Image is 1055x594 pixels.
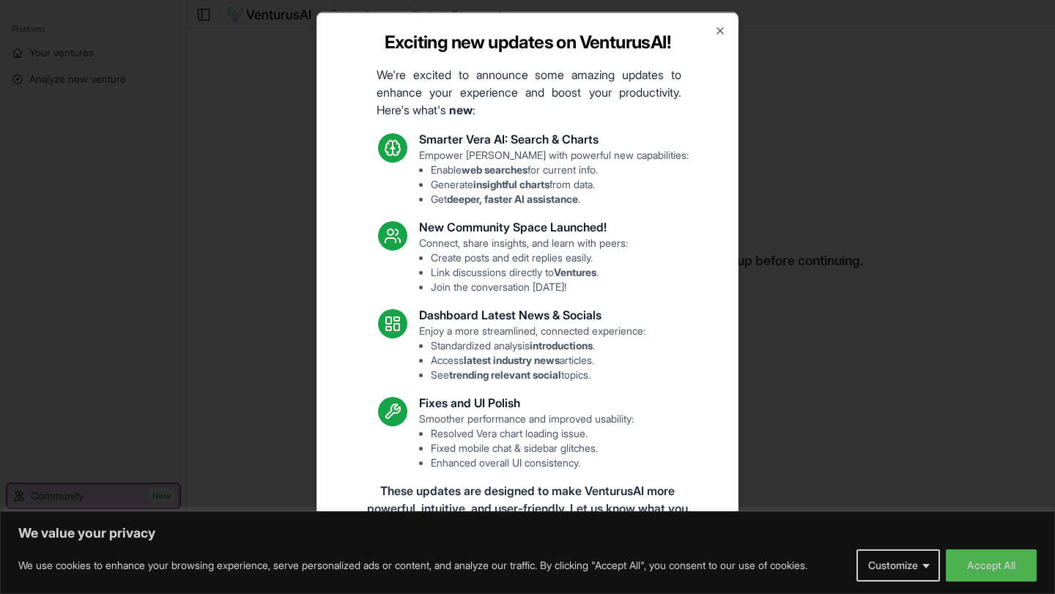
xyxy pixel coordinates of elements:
h3: New Community Space Launched! [419,218,628,235]
li: Create posts and edit replies easily. [431,250,628,264]
strong: latest industry news [464,353,560,365]
strong: insightful charts [473,177,549,190]
li: Fixed mobile chat & sidebar glitches. [431,440,634,455]
li: Generate from data. [431,177,689,191]
li: Join the conversation [DATE]! [431,279,628,294]
li: Resolved Vera chart loading issue. [431,426,634,440]
strong: trending relevant social [449,368,561,380]
li: Get . [431,191,689,206]
li: Enable for current info. [431,162,689,177]
li: Access articles. [431,352,645,367]
h3: Dashboard Latest News & Socials [419,305,645,323]
strong: Ventures [554,265,596,278]
strong: deeper, faster AI assistance [447,192,578,204]
p: We're excited to announce some amazing updates to enhance your experience and boost your producti... [365,65,693,118]
p: Empower [PERSON_NAME] with powerful new capabilities: [419,147,689,206]
strong: introductions [530,338,593,351]
li: Standardized analysis . [431,338,645,352]
p: Connect, share insights, and learn with peers: [419,235,628,294]
strong: new [449,102,473,116]
h3: Fixes and UI Polish [419,393,634,411]
li: See topics. [431,367,645,382]
strong: web searches [462,163,527,175]
p: Enjoy a more streamlined, connected experience: [419,323,645,382]
h3: Smarter Vera AI: Search & Charts [419,130,689,147]
p: These updates are designed to make VenturusAI more powerful, intuitive, and user-friendly. Let us... [363,481,692,534]
li: Link discussions directly to . [431,264,628,279]
li: Enhanced overall UI consistency. [431,455,634,469]
h2: Exciting new updates on VenturusAI! [385,30,670,53]
p: Smoother performance and improved usability: [419,411,634,469]
a: Read the full announcement on our blog! [423,552,633,581]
